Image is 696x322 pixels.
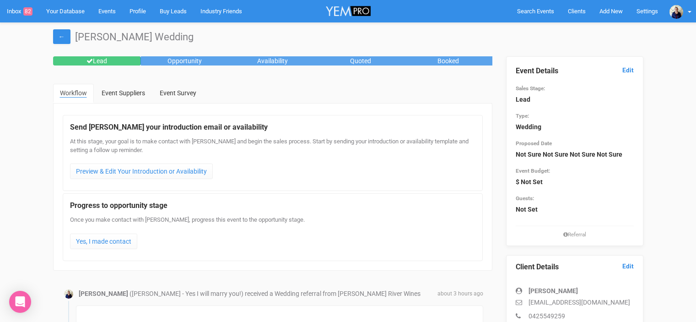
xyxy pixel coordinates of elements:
[516,262,634,273] legend: Client Details
[9,291,31,313] div: Open Intercom Messenger
[529,287,578,295] strong: [PERSON_NAME]
[517,8,554,15] span: Search Events
[516,178,543,186] strong: $ Not Set
[516,311,634,321] p: 0425549259
[70,201,475,211] legend: Progress to opportunity stage
[53,29,70,44] a: ←
[64,289,73,299] img: open-uri20200401-4-bba0o7
[141,56,229,65] div: Opportunity
[23,7,32,16] span: 82
[317,56,405,65] div: Quoted
[70,137,475,184] div: At this stage, your goal is to make contact with [PERSON_NAME] and begin the sales process. Start...
[516,151,622,158] strong: Not Sure Not Sure Not Sure Not Sure
[53,84,94,103] a: Workflow
[568,8,586,15] span: Clients
[516,195,534,202] small: Guests:
[53,32,643,43] h1: [PERSON_NAME] Wedding
[516,113,529,119] small: Type:
[53,56,141,65] div: Lead
[516,85,545,92] small: Sales Stage:
[516,140,552,147] small: Proposed Date
[405,56,492,65] div: Booked
[516,96,530,103] strong: Lead
[153,84,203,102] a: Event Survey
[622,262,634,271] a: Edit
[95,84,152,102] a: Event Suppliers
[669,5,683,19] img: open-uri20200401-4-bba0o7
[229,56,317,65] div: Availability
[70,234,137,249] a: Yes, I made contact
[79,290,128,297] strong: [PERSON_NAME]
[70,164,213,179] a: Preview & Edit Your Introduction or Availability
[516,206,538,213] strong: Not Set
[70,216,475,249] div: Once you make contact with [PERSON_NAME], progress this event to the opportunity stage.
[437,290,483,298] span: about 3 hours ago
[622,66,634,75] a: Edit
[516,231,634,239] small: Referral
[516,66,634,76] legend: Event Details
[516,298,634,307] p: [EMAIL_ADDRESS][DOMAIN_NAME]
[70,122,475,133] legend: Send [PERSON_NAME] your introduction email or availability
[516,123,541,131] strong: Wedding
[129,290,421,297] span: ([PERSON_NAME] - Yes I will marry you!) received a Wedding referral from [PERSON_NAME] River Wines
[599,8,623,15] span: Add New
[516,168,550,174] small: Event Budget:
